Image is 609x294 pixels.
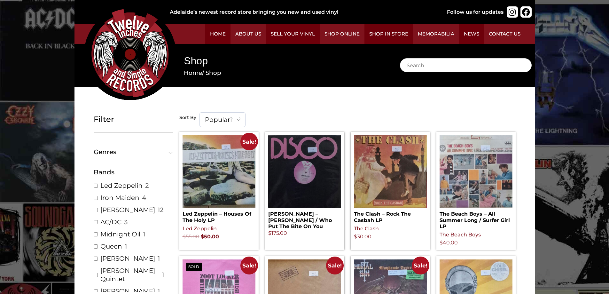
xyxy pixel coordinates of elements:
a: Home [205,24,230,44]
a: Memorabilia [413,24,459,44]
a: Contact Us [484,24,525,44]
span: $ [440,240,443,246]
span: 1 [143,230,145,238]
h2: [PERSON_NAME] – [PERSON_NAME] / Who Put The Bite On You [268,208,341,229]
a: Shop Online [320,24,364,44]
span: 1 [158,254,160,263]
a: [PERSON_NAME] Quintet [100,266,160,283]
a: News [459,24,484,44]
span: 1 [162,271,164,279]
span: 12 [158,206,163,214]
span: Sale! [240,133,258,150]
div: Bands [94,167,173,177]
h5: Filter [94,115,173,124]
span: Popularity [200,113,245,127]
a: [PERSON_NAME] [100,206,155,214]
span: 1 [125,242,127,250]
a: Sale! Led Zeppelin – Houses Of The Holy LP [183,135,255,223]
h5: Sort By [179,115,196,121]
a: [PERSON_NAME] – [PERSON_NAME] / Who Put The Bite On You $175.00 [268,135,341,237]
a: Sell Your Vinyl [266,24,320,44]
a: Iron Maiden [100,194,139,202]
span: 2 [145,181,149,190]
h1: Shop [184,54,380,68]
img: Led Zeppelin – Houses Of The Holy LP [183,135,255,208]
a: The Clash – Rock The Casbah LP [354,135,427,223]
span: Sold [186,263,202,271]
img: The Beach Boys – All Summer Long / Surfer Girl LP [440,135,512,208]
a: Shop in Store [364,24,413,44]
span: 4 [142,194,146,202]
a: AC/DC [100,218,121,226]
a: Queen [100,242,122,250]
a: Midnight Oil [100,230,140,238]
bdi: 55.00 [183,234,199,240]
span: $ [268,230,271,236]
span: Popularity [199,112,246,127]
span: $ [354,234,357,240]
a: Led Zeppelin [100,181,143,190]
img: The Clash – Rock The Casbah LP [354,135,427,208]
bdi: 30.00 [354,234,371,240]
h2: The Clash – Rock The Casbah LP [354,208,427,223]
img: Ralph White – Fancy Dan / Who Put The Bite On You [268,135,341,208]
span: Sale! [412,257,429,274]
bdi: 50.00 [201,234,219,240]
a: Home [184,69,202,76]
span: Sale! [326,257,344,274]
span: $ [201,234,204,240]
span: $ [183,234,186,240]
span: Genres [94,149,170,155]
button: Genres [94,149,173,155]
div: Adelaide’s newest record store bringing you new and used vinyl [170,8,426,16]
a: The Clash [354,226,379,232]
a: The Beach Boys [440,232,481,238]
a: About Us [230,24,266,44]
a: [PERSON_NAME] [100,254,155,263]
a: The Beach Boys – All Summer Long / Surfer Girl LP [440,135,512,229]
h2: Led Zeppelin – Houses Of The Holy LP [183,208,255,223]
bdi: 40.00 [440,240,458,246]
bdi: 175.00 [268,230,287,236]
span: Sale! [240,257,258,274]
div: Follow us for updates [447,8,504,16]
input: Search [400,58,532,72]
nav: Breadcrumb [184,68,380,77]
a: Led Zeppelin [183,226,217,232]
h2: The Beach Boys – All Summer Long / Surfer Girl LP [440,208,512,229]
span: 3 [124,218,128,226]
